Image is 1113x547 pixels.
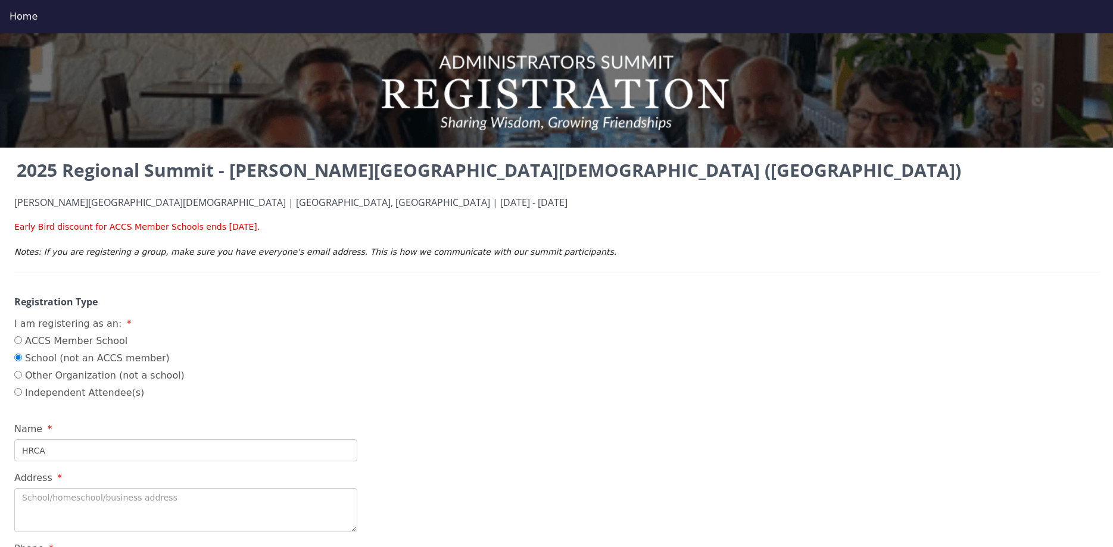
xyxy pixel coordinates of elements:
[14,439,357,461] input: School/homeschool/business
[10,10,1103,24] div: Home
[14,336,22,344] input: ACCS Member School
[14,157,1099,183] h2: 2025 Regional Summit - [PERSON_NAME][GEOGRAPHIC_DATA][DEMOGRAPHIC_DATA] ([GEOGRAPHIC_DATA])
[14,423,42,435] span: Name
[14,388,22,396] input: Independent Attendee(s)
[14,351,185,365] label: School (not an ACCS member)
[14,386,185,400] label: Independent Attendee(s)
[14,472,52,483] span: Address
[14,247,616,257] em: Notes: If you are registering a group, make sure you have everyone's email address. This is how w...
[14,334,185,348] label: ACCS Member School
[14,295,98,308] strong: Registration Type
[14,371,22,379] input: Other Organization (not a school)
[14,222,260,232] span: Early Bird discount for ACCS Member Schools ends [DATE].
[14,318,121,329] span: I am registering as an:
[14,354,22,361] input: School (not an ACCS member)
[14,368,185,383] label: Other Organization (not a school)
[14,198,1099,208] h4: [PERSON_NAME][GEOGRAPHIC_DATA][DEMOGRAPHIC_DATA] | [GEOGRAPHIC_DATA], [GEOGRAPHIC_DATA] | [DATE] ...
